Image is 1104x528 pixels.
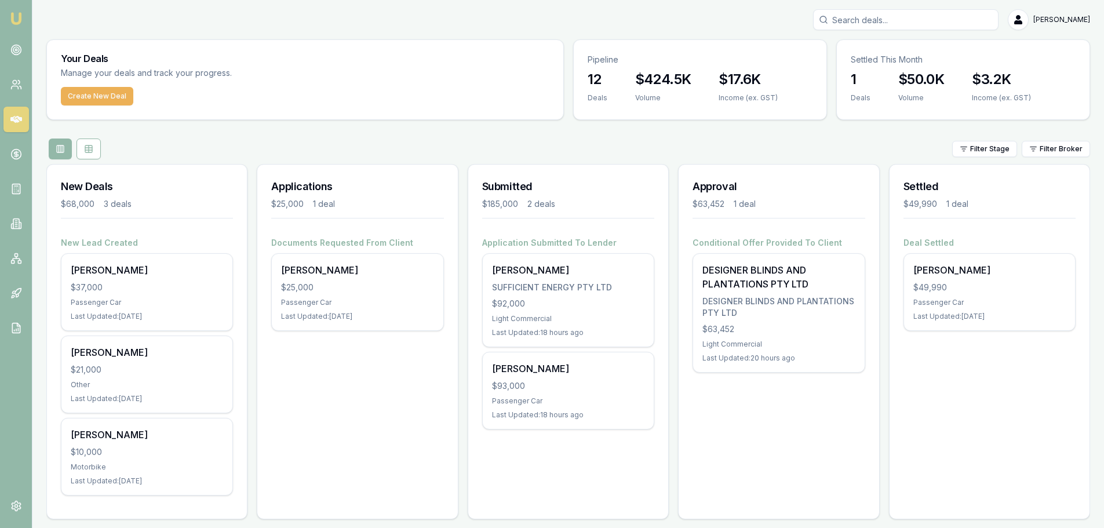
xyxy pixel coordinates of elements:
[61,54,549,63] h3: Your Deals
[271,198,304,210] div: $25,000
[970,144,1010,154] span: Filter Stage
[635,70,691,89] h3: $424.5K
[281,312,433,321] div: Last Updated: [DATE]
[71,282,223,293] div: $37,000
[71,428,223,442] div: [PERSON_NAME]
[71,394,223,403] div: Last Updated: [DATE]
[702,340,855,349] div: Light Commercial
[913,312,1066,321] div: Last Updated: [DATE]
[104,198,132,210] div: 3 deals
[71,263,223,277] div: [PERSON_NAME]
[913,263,1066,277] div: [PERSON_NAME]
[1022,141,1090,157] button: Filter Broker
[492,396,644,406] div: Passenger Car
[61,67,358,80] p: Manage your deals and track your progress.
[61,87,133,105] button: Create New Deal
[313,198,335,210] div: 1 deal
[851,70,870,89] h3: 1
[492,263,644,277] div: [PERSON_NAME]
[492,328,644,337] div: Last Updated: 18 hours ago
[588,54,812,65] p: Pipeline
[482,237,654,249] h4: Application Submitted To Lender
[813,9,999,30] input: Search deals
[972,93,1031,103] div: Income (ex. GST)
[913,282,1066,293] div: $49,990
[952,141,1017,157] button: Filter Stage
[71,476,223,486] div: Last Updated: [DATE]
[693,198,724,210] div: $63,452
[281,282,433,293] div: $25,000
[271,237,443,249] h4: Documents Requested From Client
[281,263,433,277] div: [PERSON_NAME]
[719,93,778,103] div: Income (ex. GST)
[71,364,223,376] div: $21,000
[9,12,23,26] img: emu-icon-u.png
[492,380,644,392] div: $93,000
[702,323,855,335] div: $63,452
[693,179,865,195] h3: Approval
[492,298,644,309] div: $92,000
[851,54,1076,65] p: Settled This Month
[693,237,865,249] h4: Conditional Offer Provided To Client
[588,93,607,103] div: Deals
[635,93,691,103] div: Volume
[719,70,778,89] h3: $17.6K
[71,380,223,389] div: Other
[734,198,756,210] div: 1 deal
[61,198,94,210] div: $68,000
[898,93,944,103] div: Volume
[903,179,1076,195] h3: Settled
[271,179,443,195] h3: Applications
[492,314,644,323] div: Light Commercial
[482,198,518,210] div: $185,000
[71,312,223,321] div: Last Updated: [DATE]
[588,70,607,89] h3: 12
[492,410,644,420] div: Last Updated: 18 hours ago
[61,179,233,195] h3: New Deals
[946,198,968,210] div: 1 deal
[851,93,870,103] div: Deals
[972,70,1031,89] h3: $3.2K
[71,463,223,472] div: Motorbike
[71,345,223,359] div: [PERSON_NAME]
[903,237,1076,249] h4: Deal Settled
[482,179,654,195] h3: Submitted
[903,198,937,210] div: $49,990
[898,70,944,89] h3: $50.0K
[492,282,644,293] div: SUFFICIENT ENERGY PTY LTD
[281,298,433,307] div: Passenger Car
[702,354,855,363] div: Last Updated: 20 hours ago
[492,362,644,376] div: [PERSON_NAME]
[527,198,555,210] div: 2 deals
[71,446,223,458] div: $10,000
[702,263,855,291] div: DESIGNER BLINDS AND PLANTATIONS PTY LTD
[1033,15,1090,24] span: [PERSON_NAME]
[702,296,855,319] div: DESIGNER BLINDS AND PLANTATIONS PTY LTD
[1040,144,1083,154] span: Filter Broker
[71,298,223,307] div: Passenger Car
[913,298,1066,307] div: Passenger Car
[61,237,233,249] h4: New Lead Created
